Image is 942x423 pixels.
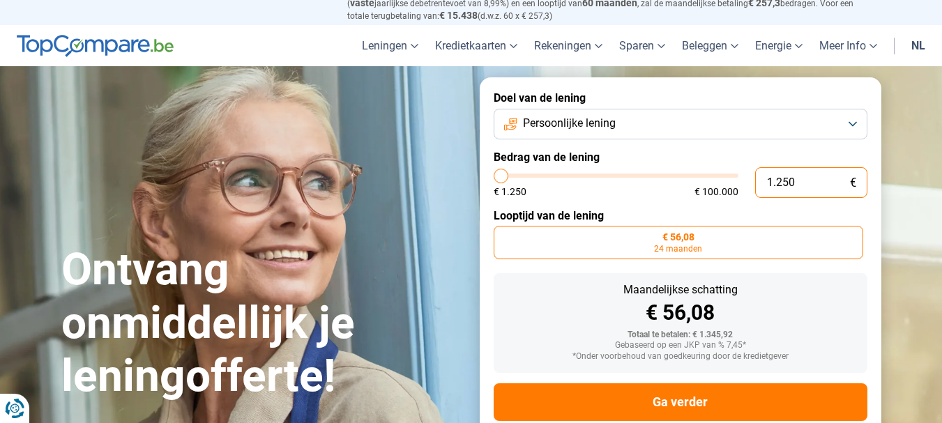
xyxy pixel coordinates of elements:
button: Ga verder [494,383,867,421]
span: € 1.250 [494,187,526,197]
a: Beleggen [674,25,747,66]
label: Bedrag van de lening [494,151,867,164]
h1: Ontvang onmiddellijk je leningofferte! [61,243,463,403]
div: Maandelijkse schatting [505,284,856,295]
a: Sparen [611,25,674,66]
a: Rekeningen [526,25,611,66]
div: € 56,08 [505,302,856,323]
div: *Onder voorbehoud van goedkeuring door de kredietgever [505,352,856,362]
img: TopCompare [17,35,174,57]
a: nl [903,25,934,66]
span: 24 maanden [654,245,702,253]
a: Energie [747,25,811,66]
span: € 56,08 [662,232,694,242]
span: € 100.000 [694,187,738,197]
span: Persoonlijke lening [523,116,616,131]
a: Leningen [354,25,427,66]
a: Meer Info [811,25,886,66]
label: Doel van de lening [494,91,867,105]
label: Looptijd van de lening [494,209,867,222]
button: Persoonlijke lening [494,109,867,139]
a: Kredietkaarten [427,25,526,66]
div: Gebaseerd op een JKP van % 7,45* [505,341,856,351]
div: Totaal te betalen: € 1.345,92 [505,330,856,340]
span: € [850,177,856,189]
span: € 15.438 [439,10,478,21]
